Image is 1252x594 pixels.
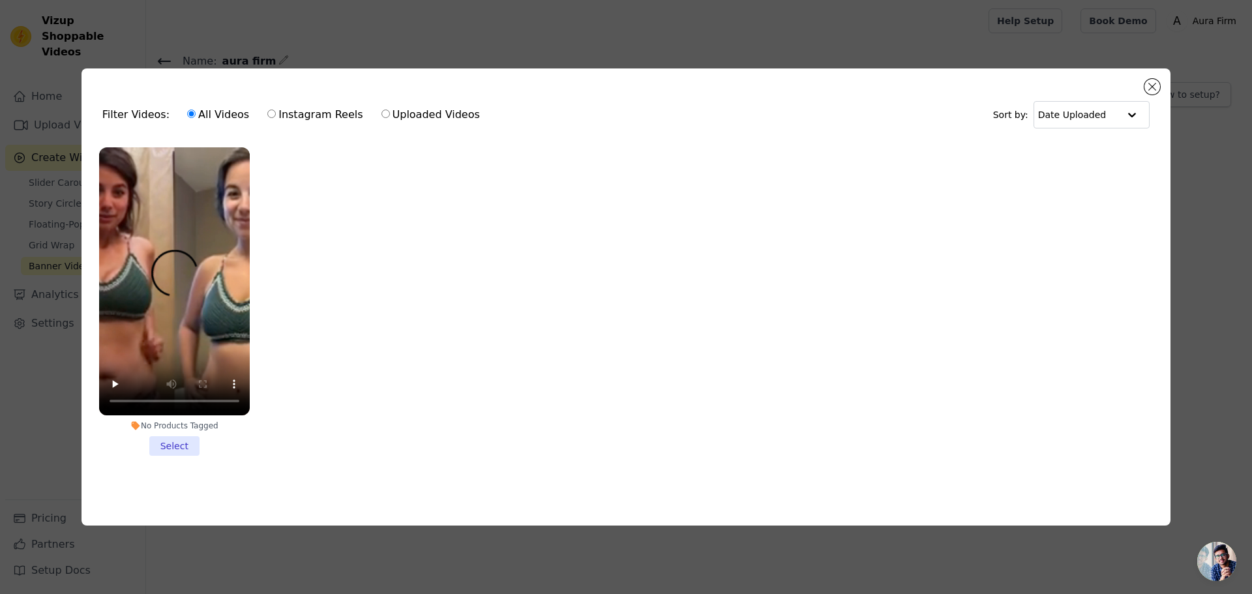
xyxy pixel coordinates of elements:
label: All Videos [186,106,250,123]
button: Close modal [1144,79,1160,95]
label: Uploaded Videos [381,106,481,123]
div: Filter Videos: [102,100,487,130]
div: Sort by: [993,101,1150,128]
label: Instagram Reels [267,106,363,123]
a: Open chat [1197,542,1236,581]
div: No Products Tagged [99,421,250,431]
